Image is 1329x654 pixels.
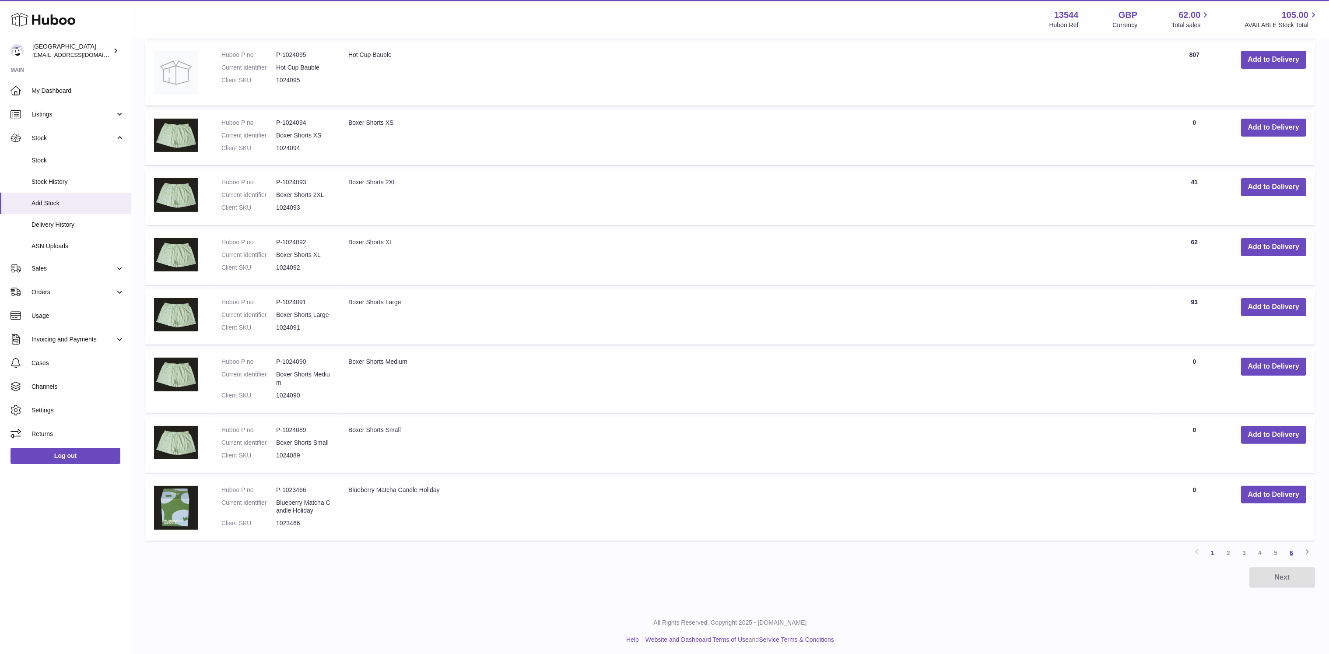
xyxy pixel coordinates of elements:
[276,76,331,84] dd: 1024095
[340,229,1157,285] td: Boxer Shorts XL
[276,144,331,152] dd: 1024094
[221,178,276,186] dt: Huboo P no
[1157,42,1232,105] td: 807
[1241,426,1306,444] button: Add to Delivery
[32,430,124,438] span: Returns
[221,204,276,212] dt: Client SKU
[32,156,124,165] span: Stock
[1236,545,1252,561] a: 3
[1282,9,1308,21] span: 105.00
[1241,178,1306,196] button: Add to Delivery
[32,221,124,229] span: Delivery History
[221,519,276,527] dt: Client SKU
[1119,9,1137,21] strong: GBP
[276,426,331,434] dd: P-1024089
[276,63,331,72] dd: Hot Cup Bauble
[32,242,124,250] span: ASN Uploads
[221,358,276,366] dt: Huboo P no
[32,335,115,344] span: Invoicing and Payments
[276,119,331,127] dd: P-1024094
[154,486,198,530] img: Blueberry Matcha Candle Holiday
[276,323,331,332] dd: 1024091
[221,323,276,332] dt: Client SKU
[642,636,834,644] li: and
[1241,51,1306,69] button: Add to Delivery
[645,636,749,643] a: Website and Dashboard Terms of Use
[32,359,124,367] span: Cases
[154,51,198,95] img: Hot Cup Bauble
[221,439,276,447] dt: Current identifier
[11,448,120,464] a: Log out
[221,191,276,199] dt: Current identifier
[221,131,276,140] dt: Current identifier
[276,264,331,272] dd: 1024092
[221,298,276,306] dt: Huboo P no
[1157,229,1232,285] td: 62
[154,298,198,331] img: Boxer Shorts Large
[1157,289,1232,345] td: 93
[1241,238,1306,256] button: Add to Delivery
[154,119,198,152] img: Boxer Shorts XS
[276,191,331,199] dd: Boxer Shorts 2XL
[138,619,1322,627] p: All Rights Reserved. Copyright 2025 - [DOMAIN_NAME]
[276,51,331,59] dd: P-1024095
[276,238,331,246] dd: P-1024092
[11,44,24,57] img: mariana@blankstreet.com
[1241,298,1306,316] button: Add to Delivery
[340,110,1157,165] td: Boxer Shorts XS
[32,406,124,415] span: Settings
[221,426,276,434] dt: Huboo P no
[32,110,115,119] span: Listings
[1245,9,1318,29] a: 105.00 AVAILABLE Stock Total
[276,519,331,527] dd: 1023466
[276,311,331,319] dd: Boxer Shorts Large
[32,264,115,273] span: Sales
[759,636,834,643] a: Service Terms & Conditions
[221,370,276,387] dt: Current identifier
[1157,477,1232,541] td: 0
[276,298,331,306] dd: P-1024091
[1157,110,1232,165] td: 0
[340,349,1157,413] td: Boxer Shorts Medium
[32,288,115,296] span: Orders
[221,391,276,400] dt: Client SKU
[276,439,331,447] dd: Boxer Shorts Small
[276,204,331,212] dd: 1024093
[1171,21,1210,29] span: Total sales
[626,636,639,643] a: Help
[1178,9,1200,21] span: 62.00
[1171,9,1210,29] a: 62.00 Total sales
[1268,545,1283,561] a: 5
[221,63,276,72] dt: Current identifier
[32,51,129,58] span: [EMAIL_ADDRESS][DOMAIN_NAME]
[276,178,331,186] dd: P-1024093
[154,178,198,211] img: Boxer Shorts 2XL
[154,238,198,271] img: Boxer Shorts XL
[276,451,331,460] dd: 1024089
[154,358,198,391] img: Boxer Shorts Medium
[221,119,276,127] dt: Huboo P no
[276,358,331,366] dd: P-1024090
[221,51,276,59] dt: Huboo P no
[1252,545,1268,561] a: 4
[276,391,331,400] dd: 1024090
[1049,21,1079,29] div: Huboo Ref
[276,486,331,494] dd: P-1023466
[1157,169,1232,225] td: 41
[221,238,276,246] dt: Huboo P no
[1241,119,1306,137] button: Add to Delivery
[221,264,276,272] dt: Client SKU
[1241,486,1306,504] button: Add to Delivery
[340,169,1157,225] td: Boxer Shorts 2XL
[221,251,276,259] dt: Current identifier
[221,311,276,319] dt: Current identifier
[32,42,111,59] div: [GEOGRAPHIC_DATA]
[276,251,331,259] dd: Boxer Shorts XL
[340,417,1157,473] td: Boxer Shorts Small
[1113,21,1138,29] div: Currency
[32,134,115,142] span: Stock
[1205,545,1220,561] a: 1
[221,76,276,84] dt: Client SKU
[1157,349,1232,413] td: 0
[276,499,331,515] dd: Blueberry Matcha Candle Holiday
